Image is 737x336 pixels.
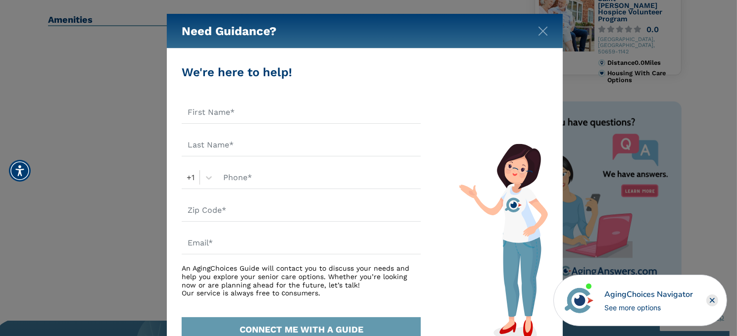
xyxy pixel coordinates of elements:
img: avatar [562,284,596,317]
div: Close [706,294,718,306]
button: Close [538,24,548,34]
input: Zip Code* [182,199,421,222]
input: Email* [182,232,421,254]
div: AgingChoices Navigator [604,288,693,300]
div: An AgingChoices Guide will contact you to discuss your needs and help you explore your senior car... [182,264,421,297]
input: First Name* [182,101,421,124]
div: We're here to help! [182,63,421,81]
input: Phone* [217,166,421,189]
div: See more options [604,302,693,313]
input: Last Name* [182,134,421,156]
h5: Need Guidance? [182,14,277,48]
img: modal-close.svg [538,26,548,36]
div: Accessibility Menu [9,160,31,182]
